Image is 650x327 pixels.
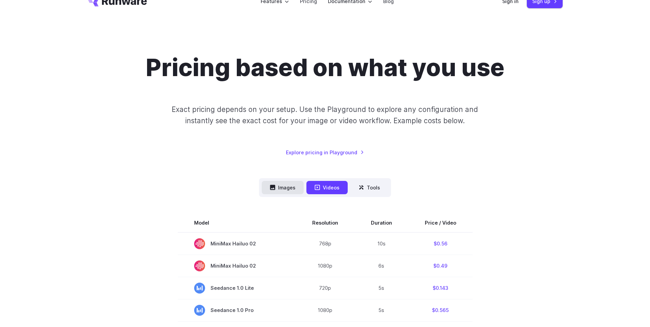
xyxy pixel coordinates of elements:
[178,213,296,232] th: Model
[296,213,355,232] th: Resolution
[408,213,473,232] th: Price / Video
[408,277,473,299] td: $0.143
[146,53,504,82] h1: Pricing based on what you use
[355,232,408,255] td: 10s
[408,255,473,277] td: $0.49
[355,213,408,232] th: Duration
[408,299,473,321] td: $0.565
[194,260,279,271] span: MiniMax Hailuo 02
[306,181,348,194] button: Videos
[296,255,355,277] td: 1080p
[194,305,279,316] span: Seedance 1.0 Pro
[286,148,364,156] a: Explore pricing in Playground
[408,232,473,255] td: $0.56
[355,299,408,321] td: 5s
[355,277,408,299] td: 5s
[262,181,304,194] button: Images
[296,232,355,255] td: 768p
[159,104,491,127] p: Exact pricing depends on your setup. Use the Playground to explore any configuration and instantl...
[194,283,279,294] span: Seedance 1.0 Lite
[296,277,355,299] td: 720p
[355,255,408,277] td: 6s
[350,181,388,194] button: Tools
[296,299,355,321] td: 1080p
[194,238,279,249] span: MiniMax Hailuo 02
